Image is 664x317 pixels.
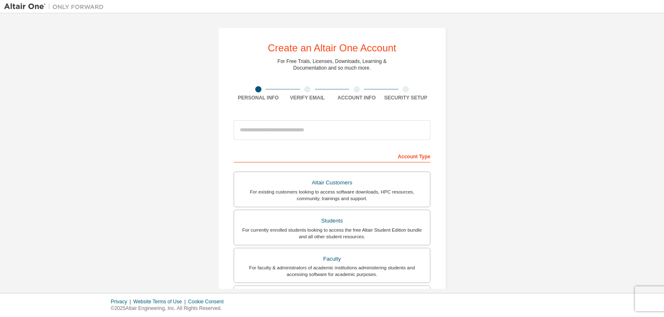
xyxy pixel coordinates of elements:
[278,58,387,71] div: For Free Trials, Licenses, Downloads, Learning & Documentation and so much more.
[239,227,425,240] div: For currently enrolled students looking to access the free Altair Student Edition bundle and all ...
[283,94,332,101] div: Verify Email
[239,215,425,227] div: Students
[234,149,430,162] div: Account Type
[239,253,425,265] div: Faculty
[133,298,188,305] div: Website Terms of Use
[381,94,431,101] div: Security Setup
[188,298,228,305] div: Cookie Consent
[332,94,381,101] div: Account Info
[234,94,283,101] div: Personal Info
[239,264,425,278] div: For faculty & administrators of academic institutions administering students and accessing softwa...
[111,305,229,312] p: © 2025 Altair Engineering, Inc. All Rights Reserved.
[4,2,108,11] img: Altair One
[111,298,133,305] div: Privacy
[239,177,425,189] div: Altair Customers
[268,43,396,53] div: Create an Altair One Account
[239,189,425,202] div: For existing customers looking to access software downloads, HPC resources, community, trainings ...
